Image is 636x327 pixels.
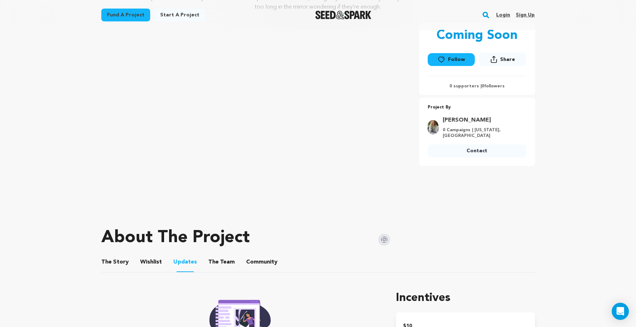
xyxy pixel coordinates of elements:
[428,144,526,157] a: Contact
[428,120,438,134] img: 292c8133a83a1c03.jpg
[101,258,129,266] span: Story
[101,229,250,246] h1: About The Project
[479,53,526,69] span: Share
[396,290,535,307] h1: Incentives
[516,9,535,21] a: Sign up
[428,83,526,89] p: 0 supporters | followers
[173,258,197,266] span: Updates
[428,53,475,66] a: Follow
[140,258,162,266] span: Wishlist
[246,258,278,266] span: Community
[482,84,484,88] span: 0
[101,9,150,21] a: Fund a project
[378,234,390,246] img: Seed&Spark Instagram Icon
[443,127,522,139] p: 0 Campaigns | [US_STATE], [GEOGRAPHIC_DATA]
[315,11,371,19] a: Seed&Spark Homepage
[443,116,522,124] a: Goto Sophie Howell profile
[154,9,205,21] a: Start a project
[315,11,371,19] img: Seed&Spark Logo Dark Mode
[428,103,526,112] p: Project By
[437,29,518,43] p: Coming Soon
[101,258,112,266] span: The
[479,53,526,66] button: Share
[208,258,235,266] span: Team
[496,9,510,21] a: Login
[612,303,629,320] div: Open Intercom Messenger
[208,258,219,266] span: The
[500,56,515,63] span: Share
